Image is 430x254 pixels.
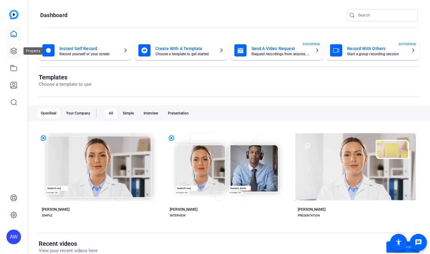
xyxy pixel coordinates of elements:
button: Record With OthersStart a group recording sessionENTERPRISE [326,41,419,60]
a: Go to library [386,241,419,252]
div: Interview [140,108,162,118]
h1: Dashboard [40,12,67,19]
div: PRESENTATION [298,213,320,218]
mat-card-title: Create With A Template [155,45,214,52]
div: Your Company [62,108,94,118]
div: AW [6,230,21,244]
span: ENTERPRISE [399,42,416,46]
button: Send A Video RequestRequest recordings from anyone, anywhereENTERPRISE [231,41,324,60]
button: Create With A TemplateChoose a template to get started [135,41,228,60]
mat-icon: accessibility [395,239,402,246]
mat-card-title: Send A Video Request [251,45,310,52]
div: [PERSON_NAME] [298,207,325,212]
div: OpenReel [37,108,60,118]
p: Choose a template to use [39,81,91,88]
div: All [105,108,117,118]
img: blue-gradient.svg [9,10,19,19]
mat-card-subtitle: Record yourself or your screen [59,52,118,56]
mat-card-title: Record With Others [347,45,406,52]
div: [PERSON_NAME] [42,207,69,212]
span: ENTERPRISE [303,42,320,46]
h1: Templates [39,74,91,81]
mat-card-subtitle: Start a group recording session [347,52,406,56]
mat-card-subtitle: Request recordings from anyone, anywhere [251,52,310,56]
div: [PERSON_NAME] [170,207,197,212]
h1: Recent videos [39,240,98,247]
input: Search [358,12,413,19]
div: SIMPLE [42,213,52,218]
div: INTERVIEW [170,213,186,218]
mat-card-title: Instant Self Record [59,45,118,52]
div: Simple [119,108,137,118]
button: Instant Self RecordRecord yourself or your screen [39,41,132,60]
div: Presentation [164,108,192,118]
div: Projects [23,47,43,55]
mat-icon: message [415,239,422,246]
mat-card-subtitle: Choose a template to get started [155,52,214,56]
